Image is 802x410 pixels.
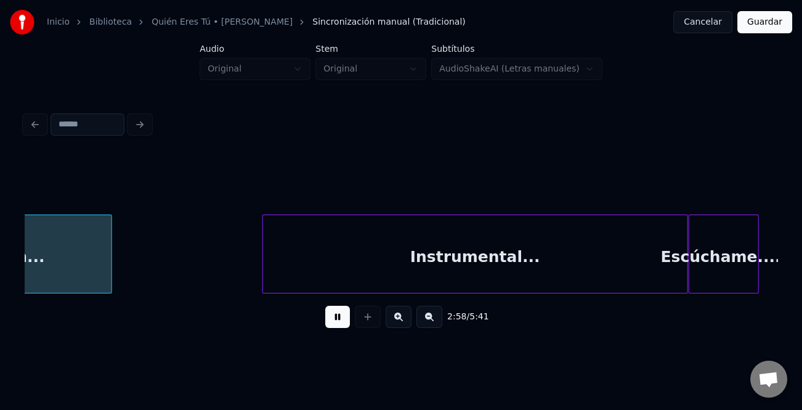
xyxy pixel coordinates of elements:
a: Inicio [47,16,70,28]
label: Subtítulos [431,44,602,53]
div: Chat abierto [750,361,787,398]
nav: breadcrumb [47,16,466,28]
span: Sincronización manual (Tradicional) [312,16,465,28]
a: Quién Eres Tú • [PERSON_NAME] [152,16,293,28]
span: 2:58 [447,311,466,323]
span: 5:41 [469,311,488,323]
div: / [447,311,477,323]
label: Stem [315,44,426,53]
img: youka [10,10,34,35]
button: Guardar [737,11,792,33]
a: Biblioteca [89,16,132,28]
button: Cancelar [673,11,732,33]
label: Audio [200,44,310,53]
